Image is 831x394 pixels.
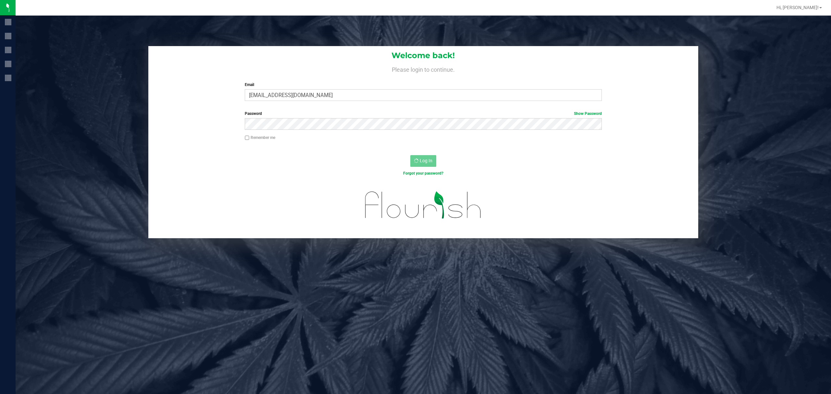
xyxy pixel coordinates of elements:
span: Log In [420,158,432,163]
a: Forgot your password? [403,171,443,176]
h1: Welcome back! [148,51,699,60]
label: Remember me [245,135,275,141]
span: Hi, [PERSON_NAME]! [776,5,819,10]
input: Remember me [245,136,249,140]
img: flourish_logo.svg [354,183,492,227]
h4: Please login to continue. [148,65,699,73]
span: Password [245,111,262,116]
a: Show Password [574,111,602,116]
label: Email [245,82,602,88]
button: Log In [410,155,436,167]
